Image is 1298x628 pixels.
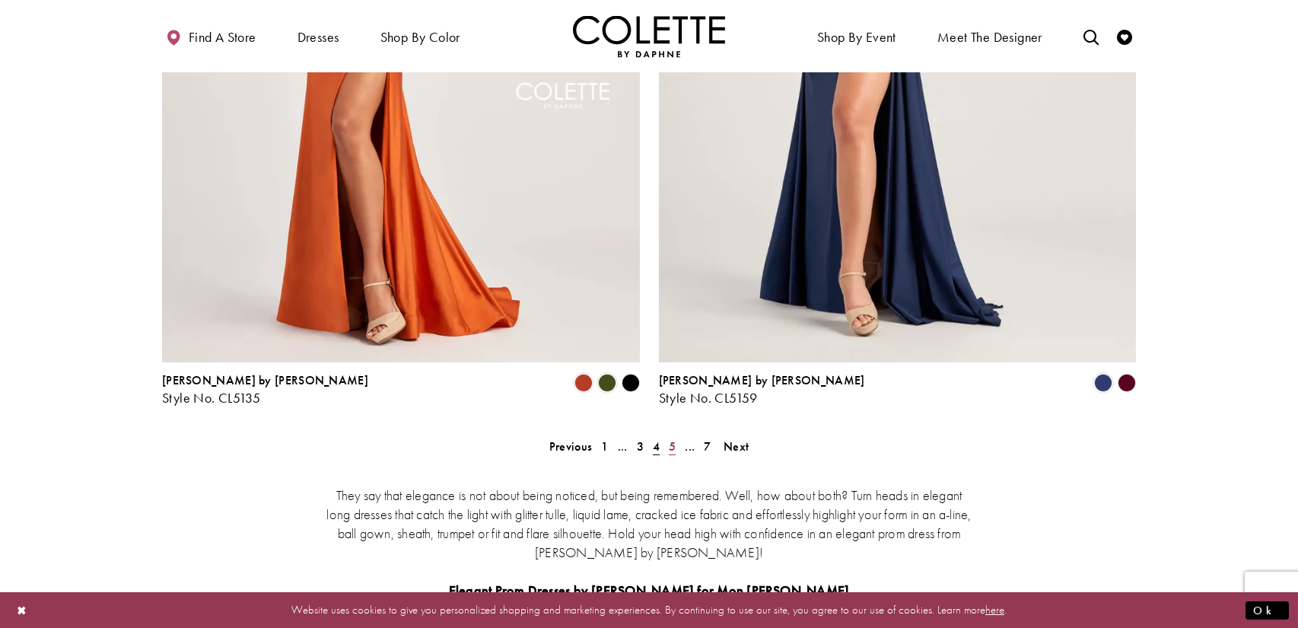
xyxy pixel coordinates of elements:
a: 1 [597,435,612,457]
span: Previous [549,438,592,454]
a: 3 [632,435,648,457]
span: 7 [704,438,711,454]
span: ... [685,438,695,454]
span: Current page [648,435,664,457]
a: 7 [699,435,715,457]
a: ... [613,435,632,457]
span: Meet the designer [937,30,1042,45]
span: Dresses [294,15,343,57]
div: Colette by Daphne Style No. CL5135 [162,374,368,406]
button: Submit Dialog [1246,601,1289,620]
a: ... [680,435,699,457]
a: Meet the designer [934,15,1046,57]
a: Next Page [719,435,753,457]
span: Shop By Event [817,30,896,45]
span: Find a store [189,30,256,45]
span: ... [618,438,628,454]
div: Colette by Daphne Style No. CL5159 [659,374,865,406]
span: 5 [669,438,676,454]
span: Shop by color [380,30,460,45]
span: Dresses [297,30,339,45]
a: Find a store [162,15,259,57]
span: Shop by color [377,15,464,57]
a: Toggle search [1080,15,1102,57]
span: [PERSON_NAME] by [PERSON_NAME] [659,372,865,388]
a: Prev Page [545,435,597,457]
i: Black [622,374,640,392]
span: [PERSON_NAME] by [PERSON_NAME] [162,372,368,388]
i: Sienna [574,374,593,392]
a: 5 [664,435,680,457]
span: Style No. CL5159 [659,389,758,406]
img: Colette by Daphne [573,15,725,57]
p: Website uses cookies to give you personalized shopping and marketing experiences. By continuing t... [110,600,1188,620]
i: Burgundy [1118,374,1136,392]
p: They say that elegance is not about being noticed, but being remembered. Well, how about both? Tu... [326,486,972,562]
span: 1 [601,438,608,454]
span: 4 [653,438,660,454]
a: here [985,602,1004,617]
span: 3 [637,438,644,454]
a: Check Wishlist [1113,15,1136,57]
strong: Elegant Prom Dresses by [PERSON_NAME] for Mon [PERSON_NAME] [449,582,850,599]
a: Visit Home Page [573,15,725,57]
i: Olive [598,374,616,392]
span: Style No. CL5135 [162,389,260,406]
button: Close Dialog [9,597,35,623]
span: Next [724,438,749,454]
i: Navy Blue [1094,374,1112,392]
span: Shop By Event [813,15,900,57]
